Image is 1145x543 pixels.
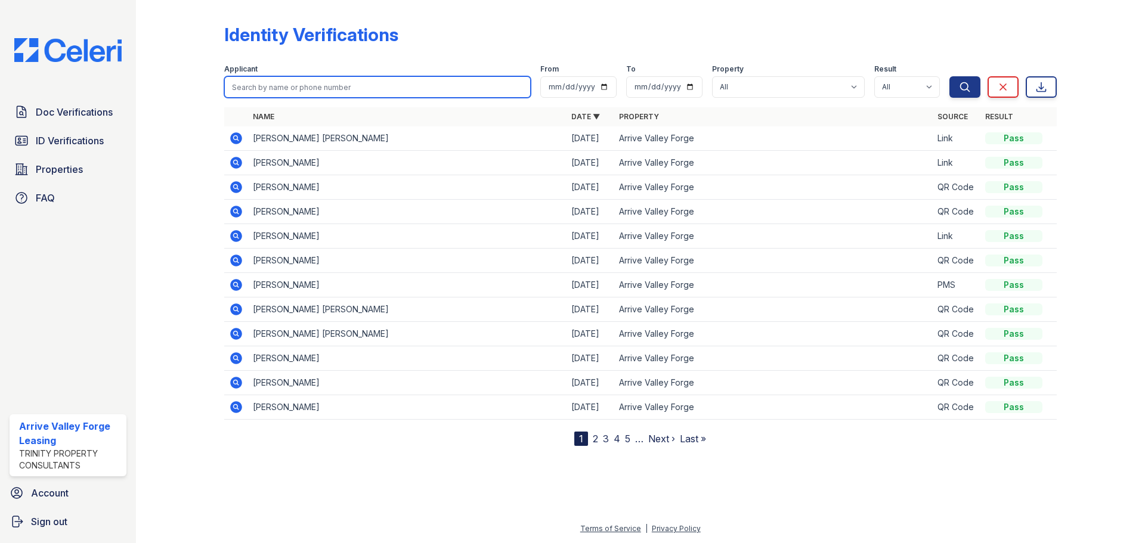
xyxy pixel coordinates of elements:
a: Terms of Service [580,524,641,533]
div: Pass [985,255,1042,266]
td: Link [933,151,980,175]
td: [PERSON_NAME] [248,175,567,200]
span: ID Verifications [36,134,104,148]
span: Properties [36,162,83,176]
td: [DATE] [567,273,614,297]
div: Pass [985,181,1042,193]
div: Pass [985,328,1042,340]
td: [DATE] [567,322,614,346]
div: Pass [985,230,1042,242]
td: Arrive Valley Forge [614,126,933,151]
td: Arrive Valley Forge [614,346,933,371]
td: [PERSON_NAME] [PERSON_NAME] [248,297,567,322]
input: Search by name or phone number [224,76,531,98]
a: Property [619,112,659,121]
a: Name [253,112,274,121]
span: Doc Verifications [36,105,113,119]
a: Sign out [5,510,131,533]
td: [PERSON_NAME] [248,371,567,395]
a: FAQ [10,186,126,210]
td: Arrive Valley Forge [614,371,933,395]
td: QR Code [933,200,980,224]
td: [PERSON_NAME] [248,151,567,175]
td: [DATE] [567,346,614,371]
td: Arrive Valley Forge [614,322,933,346]
td: Link [933,126,980,151]
span: FAQ [36,191,55,205]
div: Pass [985,377,1042,389]
a: 5 [625,433,630,445]
td: [DATE] [567,175,614,200]
div: Pass [985,401,1042,413]
td: [DATE] [567,200,614,224]
label: From [540,64,559,74]
div: 1 [574,432,588,446]
td: [PERSON_NAME] [248,273,567,297]
td: [PERSON_NAME] [248,200,567,224]
div: Pass [985,206,1042,218]
td: Arrive Valley Forge [614,224,933,249]
td: Arrive Valley Forge [614,200,933,224]
td: QR Code [933,346,980,371]
td: [PERSON_NAME] [248,249,567,273]
a: 2 [593,433,598,445]
td: [PERSON_NAME] [248,346,567,371]
label: Property [712,64,744,74]
td: [DATE] [567,126,614,151]
a: Account [5,481,131,505]
a: Next › [648,433,675,445]
span: Account [31,486,69,500]
td: Arrive Valley Forge [614,249,933,273]
td: PMS [933,273,980,297]
a: Source [937,112,968,121]
td: QR Code [933,322,980,346]
div: Pass [985,132,1042,144]
div: Identity Verifications [224,24,398,45]
a: Result [985,112,1013,121]
div: | [645,524,648,533]
div: Pass [985,157,1042,169]
a: ID Verifications [10,129,126,153]
label: Applicant [224,64,258,74]
span: … [635,432,643,446]
div: Pass [985,352,1042,364]
td: QR Code [933,395,980,420]
div: Trinity Property Consultants [19,448,122,471]
a: 4 [614,433,620,445]
a: 3 [603,433,609,445]
span: Sign out [31,514,67,529]
td: Link [933,224,980,249]
td: QR Code [933,175,980,200]
td: Arrive Valley Forge [614,395,933,420]
td: QR Code [933,371,980,395]
div: Pass [985,303,1042,315]
td: QR Code [933,249,980,273]
img: CE_Logo_Blue-a8612792a0a2168367f1c8372b55b34899dd931a85d93a1a3d3e32e68fde9ad4.png [5,38,131,62]
td: Arrive Valley Forge [614,175,933,200]
td: Arrive Valley Forge [614,297,933,322]
td: [PERSON_NAME] [248,224,567,249]
td: [DATE] [567,151,614,175]
td: [PERSON_NAME] [PERSON_NAME] [248,126,567,151]
td: [DATE] [567,249,614,273]
td: [DATE] [567,371,614,395]
a: Date ▼ [571,112,600,121]
td: [PERSON_NAME] [248,395,567,420]
td: [DATE] [567,224,614,249]
a: Properties [10,157,126,181]
a: Doc Verifications [10,100,126,124]
td: [PERSON_NAME] [PERSON_NAME] [248,322,567,346]
td: Arrive Valley Forge [614,151,933,175]
td: [DATE] [567,395,614,420]
a: Privacy Policy [652,524,701,533]
td: QR Code [933,297,980,322]
label: Result [874,64,896,74]
td: [DATE] [567,297,614,322]
label: To [626,64,636,74]
div: Pass [985,279,1042,291]
td: Arrive Valley Forge [614,273,933,297]
a: Last » [680,433,706,445]
div: Arrive Valley Forge Leasing [19,419,122,448]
